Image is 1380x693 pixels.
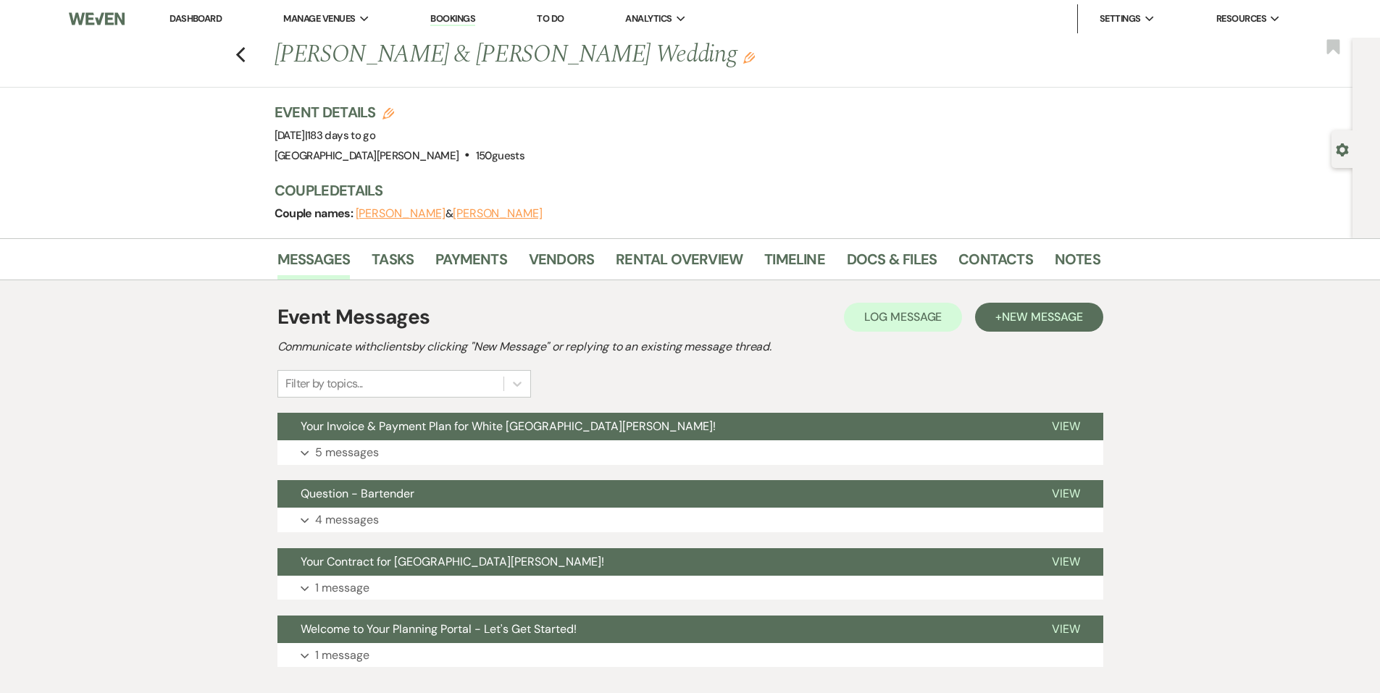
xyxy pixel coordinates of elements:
a: Bookings [430,12,475,26]
button: [PERSON_NAME] [356,208,446,219]
a: Docs & Files [847,248,937,280]
span: View [1052,419,1080,434]
button: Log Message [844,303,962,332]
p: 5 messages [315,443,379,462]
a: To Do [537,12,564,25]
a: Timeline [764,248,825,280]
span: Settings [1100,12,1141,26]
a: Notes [1055,248,1100,280]
a: Messages [277,248,351,280]
a: Dashboard [170,12,222,25]
a: Vendors [529,248,594,280]
button: 5 messages [277,440,1103,465]
p: 1 message [315,579,369,597]
span: 183 days to go [307,128,375,143]
span: View [1052,554,1080,569]
button: 1 message [277,576,1103,600]
h2: Communicate with clients by clicking "New Message" or replying to an existing message thread. [277,338,1103,356]
h1: [PERSON_NAME] & [PERSON_NAME] Wedding [275,38,924,72]
button: Your Invoice & Payment Plan for White [GEOGRAPHIC_DATA][PERSON_NAME]! [277,413,1029,440]
span: [GEOGRAPHIC_DATA][PERSON_NAME] [275,148,459,163]
a: Contacts [958,248,1033,280]
span: Couple names: [275,206,356,221]
a: Tasks [372,248,414,280]
button: [PERSON_NAME] [453,208,543,219]
h3: Event Details [275,102,524,122]
button: 4 messages [277,508,1103,532]
button: View [1029,480,1103,508]
button: View [1029,548,1103,576]
h3: Couple Details [275,180,1086,201]
span: Welcome to Your Planning Portal - Let's Get Started! [301,621,577,637]
button: Edit [743,51,755,64]
span: & [356,206,543,221]
span: Your Contract for [GEOGRAPHIC_DATA][PERSON_NAME]! [301,554,604,569]
h1: Event Messages [277,302,430,332]
button: Open lead details [1336,142,1349,156]
span: Question - Bartender [301,486,414,501]
span: 150 guests [476,148,524,163]
span: Your Invoice & Payment Plan for White [GEOGRAPHIC_DATA][PERSON_NAME]! [301,419,716,434]
span: View [1052,621,1080,637]
button: Your Contract for [GEOGRAPHIC_DATA][PERSON_NAME]! [277,548,1029,576]
a: Payments [435,248,507,280]
p: 4 messages [315,511,379,529]
div: Filter by topics... [285,375,363,392]
button: View [1029,616,1103,643]
p: 1 message [315,646,369,665]
button: View [1029,413,1103,440]
span: Analytics [625,12,672,26]
span: View [1052,486,1080,501]
span: New Message [1002,309,1082,324]
button: Welcome to Your Planning Portal - Let's Get Started! [277,616,1029,643]
span: Resources [1216,12,1266,26]
span: Log Message [864,309,942,324]
a: Rental Overview [616,248,743,280]
span: [DATE] [275,128,376,143]
button: 1 message [277,643,1103,668]
span: | [305,128,375,143]
button: +New Message [975,303,1103,332]
img: Weven Logo [69,4,124,34]
span: Manage Venues [283,12,355,26]
button: Question - Bartender [277,480,1029,508]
